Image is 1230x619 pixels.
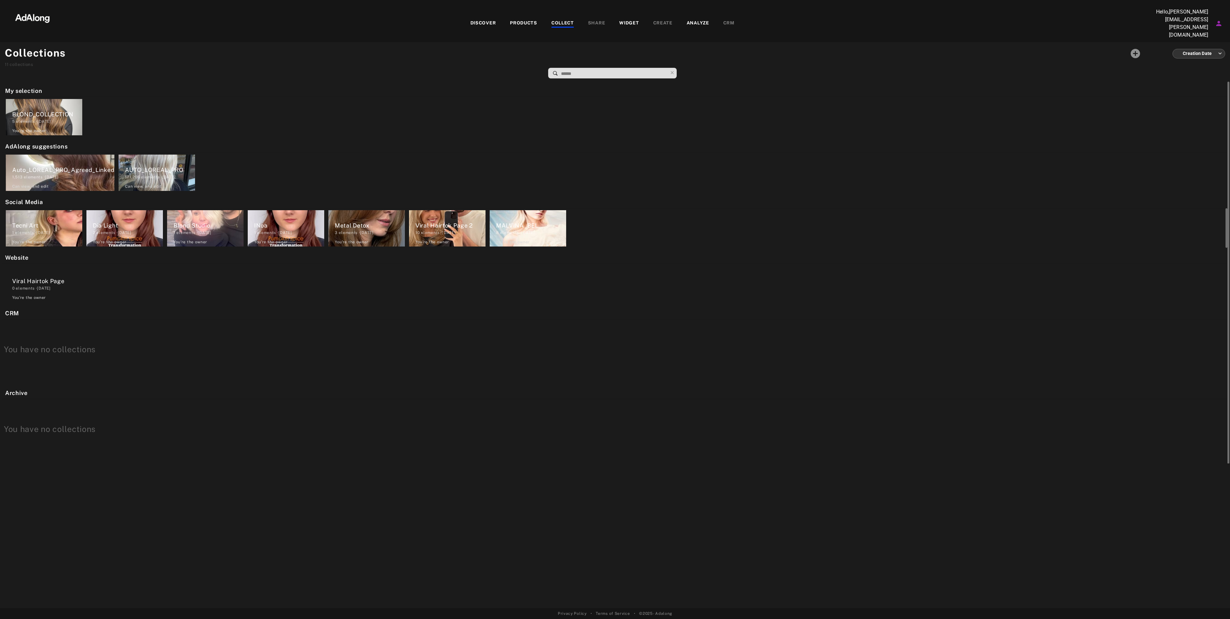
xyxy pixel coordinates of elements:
div: PRODUCTS [510,20,537,27]
div: elements · [DATE] [93,230,163,236]
div: INoa1 elements ·[DATE]You're the owner [246,208,326,248]
div: SHARE [588,20,605,27]
span: 0 [12,286,15,291]
div: elements · [DATE] [335,230,405,236]
div: Tecni Art1 elements ·[DATE]You're the owner [4,208,84,248]
span: 3 [335,230,338,235]
h2: AdAlong suggestions [5,142,1228,151]
div: CRM [723,20,735,27]
div: Can view , and edit [125,184,162,189]
h2: My selection [5,86,1228,95]
div: You're the owner [496,239,530,245]
div: ANALYZE [687,20,709,27]
div: Tecni Art [12,221,82,230]
iframe: Chat Widget [1198,588,1230,619]
div: elements · [DATE] [174,230,244,236]
div: Auto_LOREAL_PRO_Agreed_Linked1,513 elements ·[DATE]Can view, and edit [4,153,116,193]
div: Auto_LOREAL_PRO_Agreed_Linked [12,166,114,174]
div: Dia Light [93,221,163,230]
div: You're the owner [12,128,46,134]
div: elements · [DATE] [12,174,114,180]
span: © 2025 - Adalong [639,611,672,616]
div: MALVINA_BEL8 elements ·[DATE]You're the owner [488,208,568,248]
span: 1 [12,230,14,235]
span: 5 [12,119,15,124]
div: Viral Hairtok Page 210 elements ·[DATE]You're the owner [407,208,487,248]
div: elements · [DATE] [12,285,82,291]
span: • [591,611,592,616]
div: AUTO_LOREAL_PRO [125,166,195,174]
div: elements · [DATE] [415,230,486,236]
div: elements · [DATE] [254,230,324,236]
span: • [634,611,636,616]
div: Creation Date [1178,45,1222,62]
div: elements · [DATE] [12,230,82,236]
div: WIDGET [619,20,639,27]
div: Viral Hairtok Page [12,277,82,285]
span: 1 [254,230,256,235]
div: Blond Studio1 elements ·[DATE]You're the owner [165,208,245,248]
h2: Social Media [5,198,1228,206]
div: elements · [DATE] [496,230,566,236]
div: COLLECT [551,20,574,27]
div: INoa [254,221,324,230]
div: elements · [DATE] [12,119,82,124]
div: You're the owner [174,239,207,245]
div: You're the owner [93,239,127,245]
div: MALVINA_BEL [496,221,566,230]
div: Blond Studio [174,221,244,230]
div: Dia Light2 elements ·[DATE]You're the owner [85,208,165,248]
img: 63233d7d88ed69de3c212112c67096b6.png [4,8,61,27]
div: You're the owner [254,239,288,245]
span: 2 [93,230,95,235]
div: collections [5,61,66,68]
div: Viral Hairtok Page0 elements ·[DATE]You're the owner [4,264,84,304]
div: Metal Detox3 elements ·[DATE]You're the owner [326,208,407,248]
div: You're the owner [12,295,46,301]
div: elements · [DATE] [125,174,195,180]
div: Can view , and edit [12,184,49,189]
button: Account settings [1213,18,1224,29]
h2: Website [5,253,1228,262]
div: CREATE [653,20,673,27]
div: BLOND_COLLECTION5 elements ·[DATE]You're the owner [4,97,84,137]
h1: Collections [5,45,66,61]
span: 11 [5,62,8,67]
button: Add a collecton [1127,45,1144,62]
p: Hello, [PERSON_NAME][EMAIL_ADDRESS][PERSON_NAME][DOMAIN_NAME] [1144,8,1208,39]
a: Terms of Service [596,611,630,616]
div: You're the owner [335,239,369,245]
span: 8 [496,230,499,235]
a: Privacy Policy [558,611,587,616]
div: Metal Detox [335,221,405,230]
div: You're the owner [12,239,46,245]
span: 1 [174,230,175,235]
div: AUTO_LOREAL_PRO171,206 elements ·[DATE]Can view, and edit [117,153,197,193]
div: You're the owner [415,239,449,245]
div: BLOND_COLLECTION [12,110,82,119]
h2: CRM [5,309,1228,318]
div: Viral Hairtok Page 2 [415,221,486,230]
h2: Archive [5,389,1228,397]
span: 171,206 [125,175,140,179]
span: 10 [415,230,420,235]
div: DISCOVER [470,20,496,27]
span: 1,513 [12,175,23,179]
